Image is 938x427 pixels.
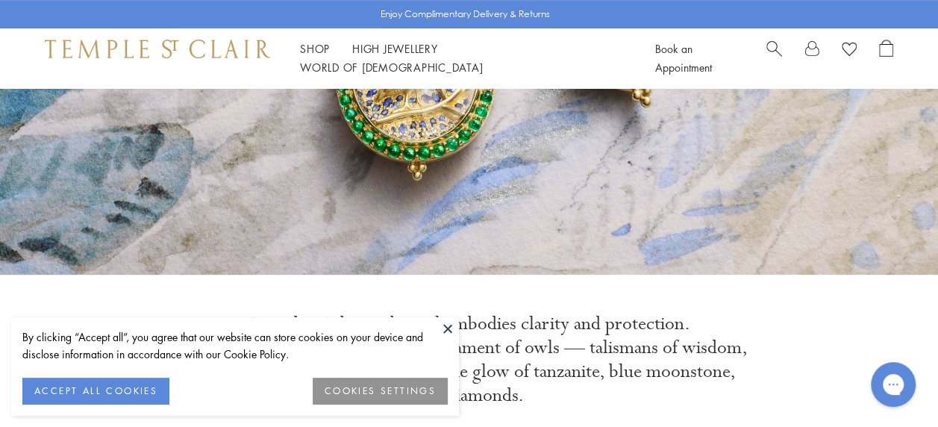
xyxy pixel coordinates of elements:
a: Book an Appointment [655,41,712,75]
button: COOKIES SETTINGS [313,378,448,405]
a: View Wishlist [842,40,857,62]
div: By clicking “Accept all”, you agree that our website can store cookies on your device and disclos... [22,328,448,363]
a: High JewelleryHigh Jewellery [352,41,438,56]
p: Sacred to Athena, the owl embodies clarity and protection. [PERSON_NAME] presents a parliament of... [190,312,749,408]
iframe: Gorgias live chat messenger [863,357,923,412]
a: World of [DEMOGRAPHIC_DATA]World of [DEMOGRAPHIC_DATA] [300,60,483,75]
a: Search [766,40,782,77]
img: Temple St. Clair [45,40,270,57]
a: ShopShop [300,41,330,56]
nav: Main navigation [300,40,622,77]
a: Open Shopping Bag [879,40,893,77]
p: Enjoy Complimentary Delivery & Returns [381,7,550,22]
button: ACCEPT ALL COOKIES [22,378,169,405]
